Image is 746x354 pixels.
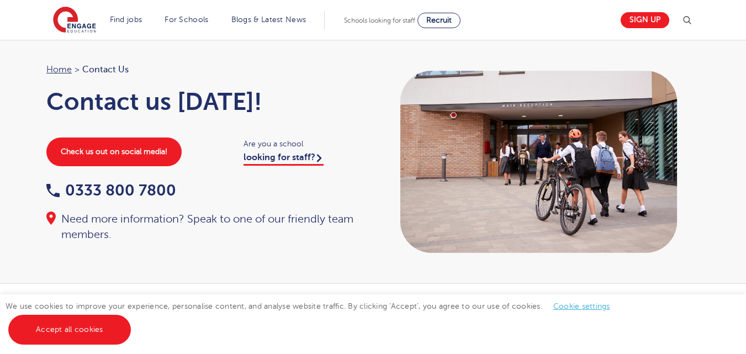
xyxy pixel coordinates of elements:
[46,182,176,199] a: 0333 800 7800
[110,15,142,24] a: Find jobs
[46,65,72,75] a: Home
[46,62,362,77] nav: breadcrumb
[231,15,306,24] a: Blogs & Latest News
[426,16,452,24] span: Recruit
[344,17,415,24] span: Schools looking for staff
[53,7,96,34] img: Engage Education
[46,138,182,166] a: Check us out on social media!
[46,88,362,115] h1: Contact us [DATE]!
[46,212,362,242] div: Need more information? Speak to one of our friendly team members.
[244,152,324,166] a: looking for staff?
[82,62,129,77] span: Contact Us
[553,302,610,310] a: Cookie settings
[8,315,131,345] a: Accept all cookies
[165,15,208,24] a: For Schools
[244,138,362,150] span: Are you a school
[621,12,669,28] a: Sign up
[417,13,461,28] a: Recruit
[75,65,80,75] span: >
[6,302,621,334] span: We use cookies to improve your experience, personalise content, and analyse website traffic. By c...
